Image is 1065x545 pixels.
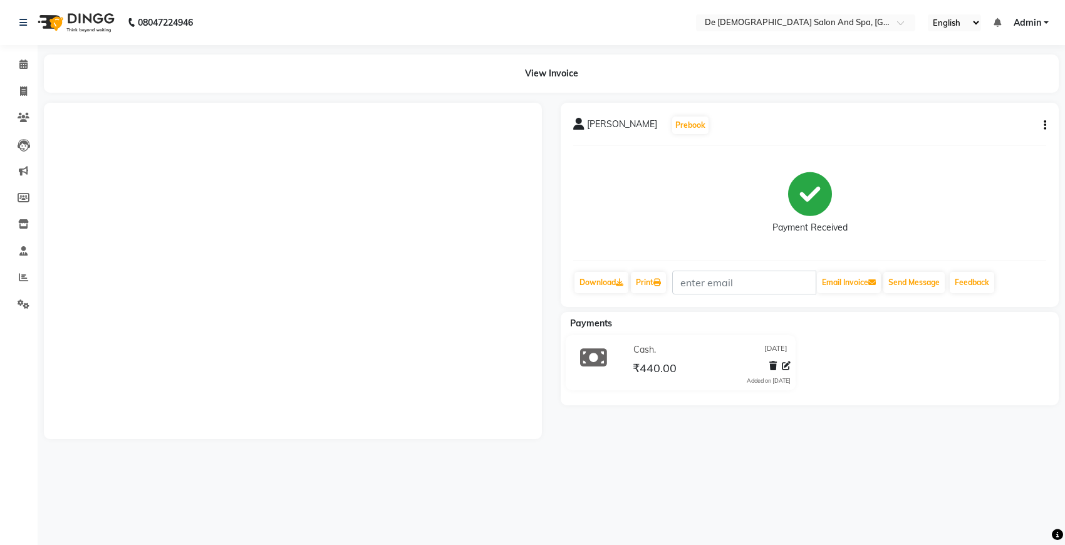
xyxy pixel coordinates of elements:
span: [DATE] [764,343,787,356]
div: Payment Received [772,221,848,234]
a: Download [574,272,628,293]
button: Send Message [883,272,945,293]
span: ₹440.00 [633,361,677,378]
b: 08047224946 [138,5,193,40]
a: Print [631,272,666,293]
span: Cash. [633,343,656,356]
button: Prebook [672,117,709,134]
span: Admin [1014,16,1041,29]
span: [PERSON_NAME] [587,118,657,135]
div: Added on [DATE] [747,376,791,385]
div: View Invoice [44,54,1059,93]
input: enter email [672,271,816,294]
span: Payments [570,318,612,329]
img: logo [32,5,118,40]
button: Email Invoice [817,272,881,293]
a: Feedback [950,272,994,293]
